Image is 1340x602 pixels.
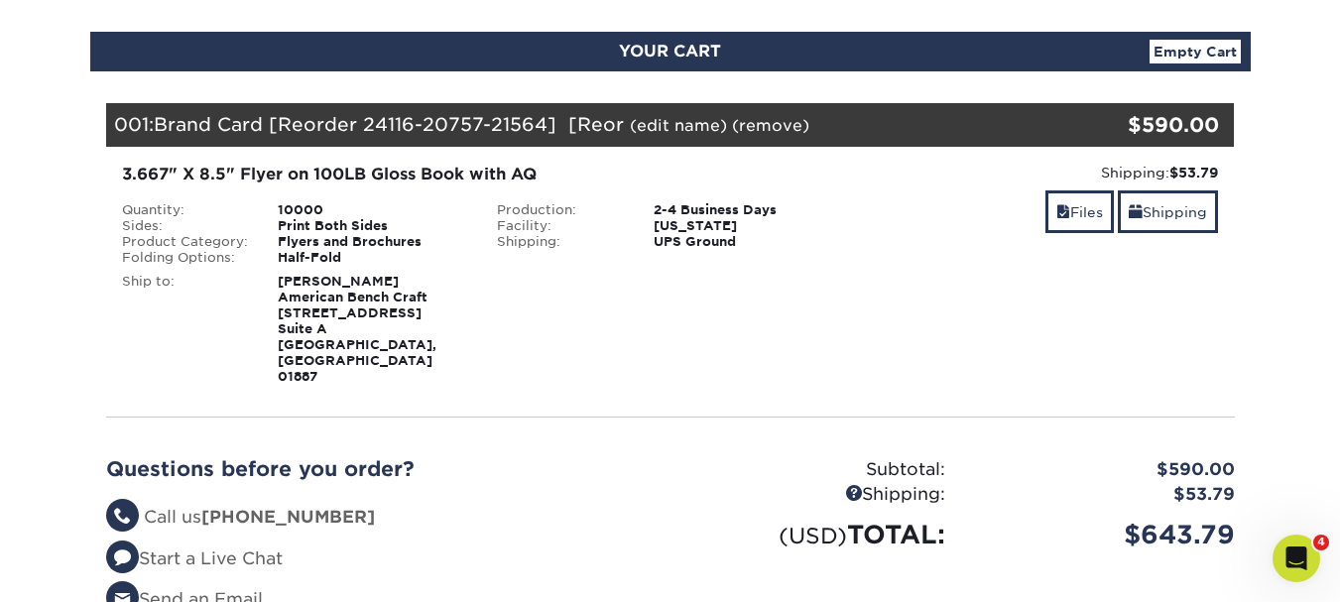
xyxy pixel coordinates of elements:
h2: Questions before you order? [106,457,656,481]
div: $643.79 [960,516,1250,553]
iframe: Google Customer Reviews [5,542,169,595]
span: YOUR CART [619,42,721,60]
div: Subtotal: [670,457,960,483]
span: shipping [1129,204,1143,220]
div: Sides: [107,218,264,234]
iframe: Intercom live chat [1273,535,1320,582]
span: 4 [1313,535,1329,550]
div: Facility: [482,218,639,234]
a: Start a Live Chat [106,548,283,568]
a: Files [1045,190,1114,233]
div: $590.00 [960,457,1250,483]
div: Shipping: [670,482,960,508]
div: 10000 [263,202,482,218]
div: Folding Options: [107,250,264,266]
strong: [PHONE_NUMBER] [201,507,375,527]
a: (edit name) [630,116,727,135]
div: 3.667" X 8.5" Flyer on 100LB Gloss Book with AQ [122,163,843,186]
div: [US_STATE] [639,218,858,234]
div: 2-4 Business Days [639,202,858,218]
div: $53.79 [960,482,1250,508]
div: UPS Ground [639,234,858,250]
strong: $53.79 [1169,165,1218,181]
div: 001: [106,103,1046,147]
div: Ship to: [107,274,264,385]
div: Shipping: [482,234,639,250]
a: (remove) [732,116,809,135]
a: Empty Cart [1150,40,1241,63]
small: (USD) [779,523,847,548]
div: Flyers and Brochures [263,234,482,250]
div: TOTAL: [670,516,960,553]
span: Brand Card [Reorder 24116-20757-21564] [Reor [154,113,624,135]
div: Half-Fold [263,250,482,266]
a: Shipping [1118,190,1218,233]
div: Product Category: [107,234,264,250]
span: files [1056,204,1070,220]
strong: [PERSON_NAME] American Bench Craft [STREET_ADDRESS] Suite A [GEOGRAPHIC_DATA], [GEOGRAPHIC_DATA] ... [278,274,436,384]
div: $590.00 [1046,110,1220,140]
div: Print Both Sides [263,218,482,234]
li: Call us [106,505,656,531]
div: Shipping: [873,163,1219,182]
div: Production: [482,202,639,218]
div: Quantity: [107,202,264,218]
